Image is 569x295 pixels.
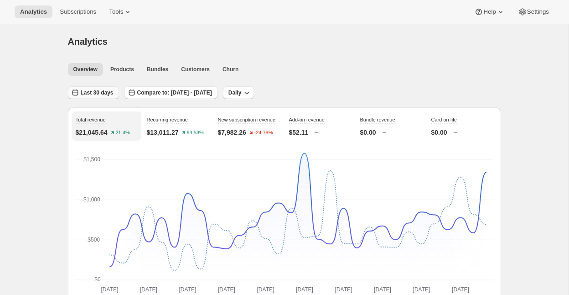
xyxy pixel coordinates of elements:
[68,86,119,99] button: Last 30 days
[335,286,352,293] text: [DATE]
[218,128,246,137] p: $7,982.26
[512,5,554,18] button: Settings
[140,286,157,293] text: [DATE]
[257,286,274,293] text: [DATE]
[374,286,391,293] text: [DATE]
[68,37,108,47] span: Analytics
[60,8,96,16] span: Subscriptions
[223,86,254,99] button: Daily
[431,128,447,137] p: $0.00
[218,117,276,122] span: New subscription revenue
[469,5,510,18] button: Help
[413,286,430,293] text: [DATE]
[76,117,106,122] span: Total revenue
[296,286,313,293] text: [DATE]
[124,86,217,99] button: Compare to: [DATE] - [DATE]
[431,117,457,122] span: Card on file
[483,8,496,16] span: Help
[15,5,52,18] button: Analytics
[54,5,102,18] button: Subscriptions
[115,130,129,136] text: 21.4%
[360,117,395,122] span: Bundle revenue
[186,130,204,136] text: 93.53%
[73,66,98,73] span: Overview
[147,128,179,137] p: $13,011.27
[289,128,309,137] p: $52.11
[83,156,100,163] text: $1,500
[88,237,100,243] text: $500
[228,89,242,96] span: Daily
[218,286,235,293] text: [DATE]
[452,286,469,293] text: [DATE]
[103,5,138,18] button: Tools
[181,66,210,73] span: Customers
[527,8,549,16] span: Settings
[222,66,238,73] span: Churn
[81,89,114,96] span: Last 30 days
[76,128,108,137] p: $21,045.64
[110,66,134,73] span: Products
[147,66,168,73] span: Bundles
[94,276,101,283] text: $0
[137,89,212,96] span: Compare to: [DATE] - [DATE]
[20,8,47,16] span: Analytics
[254,130,273,136] text: -24.79%
[83,196,100,203] text: $1,000
[360,128,376,137] p: $0.00
[147,117,188,122] span: Recurring revenue
[289,117,325,122] span: Add-on revenue
[101,286,118,293] text: [DATE]
[109,8,123,16] span: Tools
[179,286,196,293] text: [DATE]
